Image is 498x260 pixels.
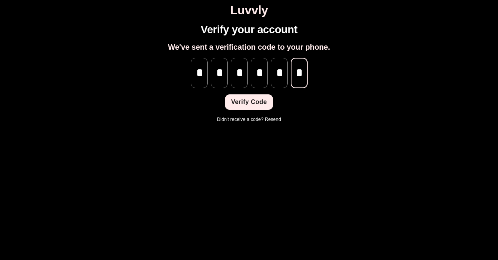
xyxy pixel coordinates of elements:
[265,117,281,122] a: Resend
[201,23,298,36] h1: Verify your account
[168,42,330,52] h2: We've sent a verification code to your phone.
[225,94,273,110] button: Verify Code
[217,116,281,123] p: Didn't receive a code?
[3,3,495,17] h1: Luvvly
